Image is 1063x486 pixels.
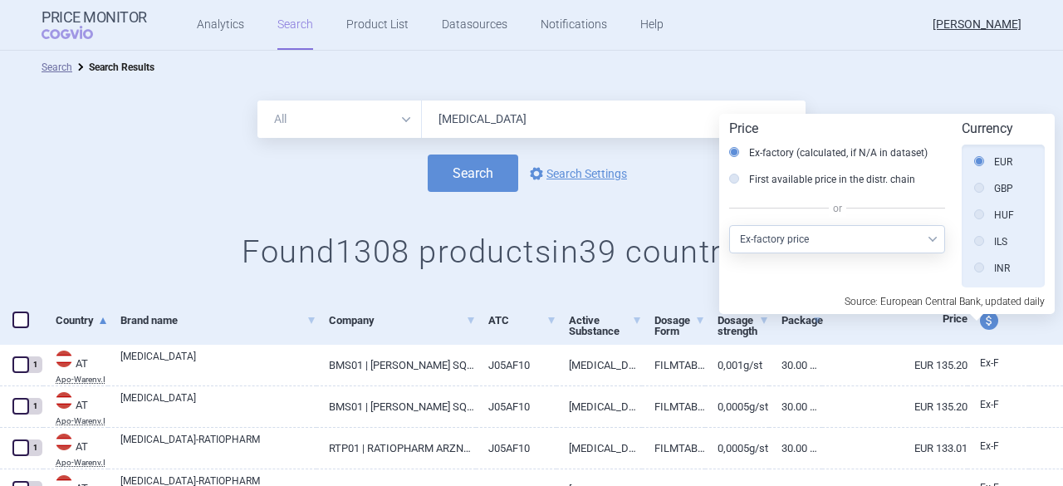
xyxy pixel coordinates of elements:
label: Ex-factory (calculated, if N/A in dataset) [729,145,928,161]
a: Dosage strength [718,300,769,351]
a: FILMTABL 1MG [642,345,706,385]
div: 1 [27,356,42,373]
a: Search Settings [527,164,627,184]
a: Country [56,300,108,341]
a: [MEDICAL_DATA] [556,345,641,385]
label: First available price in the distr. chain [729,171,915,188]
a: 30.00 ST | Stück [769,345,822,385]
a: Package [781,300,822,341]
a: EUR 133.01 [822,428,967,469]
span: Ex-factory price [980,357,999,369]
a: Search [42,61,72,73]
a: 0,0005G/ST [705,386,769,427]
label: EUR [974,154,1012,170]
abbr: Apo-Warenv.I — Apothekerverlag Warenverzeichnis. Online database developed by the Österreichische... [56,459,108,467]
a: Active Substance [569,300,641,351]
strong: Price [729,120,758,136]
a: 0,001G/ST [705,345,769,385]
a: Company [329,300,476,341]
a: BMS01 | [PERSON_NAME] SQUIBB GMBH [316,386,476,427]
p: Source: European Central Bank, updated daily [729,287,1045,307]
button: Search [428,155,518,192]
a: Ex-F [967,393,1029,418]
li: Search Results [72,59,154,76]
strong: Currency [962,120,1013,136]
label: INR [974,260,1010,277]
label: ILS [974,233,1007,250]
li: Search [42,59,72,76]
a: 30.00 ST | Stück [769,386,822,427]
span: Ex-factory price [980,399,999,410]
a: [MEDICAL_DATA]-RATIOPHARM [120,432,316,462]
a: [MEDICAL_DATA] [556,428,641,469]
label: GBP [974,180,1013,197]
span: COGVIO [42,26,116,39]
div: 1 [27,439,42,456]
a: Ex-F [967,351,1029,376]
a: Ex-F [967,434,1029,459]
a: J05AF10 [476,345,556,385]
a: FILMTABL 0,5MG [642,428,706,469]
a: [MEDICAL_DATA] [120,390,316,420]
span: Ex-factory price [980,440,999,452]
a: [MEDICAL_DATA] [556,386,641,427]
a: FILMTABL 0,5MG [642,386,706,427]
a: Price MonitorCOGVIO [42,9,147,41]
a: 0,0005G/ST [705,428,769,469]
div: 1 [27,398,42,415]
img: Austria [56,434,72,450]
img: Austria [56,351,72,367]
a: RTP01 | RATIOPHARM ARZNEIMITTEL V [316,428,476,469]
a: ATATApo-Warenv.I [43,432,108,467]
a: ATC [488,300,556,341]
abbr: Apo-Warenv.I — Apothekerverlag Warenverzeichnis. Online database developed by the Österreichische... [56,376,108,384]
a: Brand name [120,300,316,341]
a: ATATApo-Warenv.I [43,349,108,384]
a: J05AF10 [476,386,556,427]
img: Austria [56,392,72,409]
a: J05AF10 [476,428,556,469]
a: BMS01 | [PERSON_NAME] SQUIBB GMBH [316,345,476,385]
strong: Search Results [89,61,154,73]
a: EUR 135.20 [822,345,967,385]
span: or [829,200,846,217]
a: ATATApo-Warenv.I [43,390,108,425]
span: Price [943,312,967,325]
a: 30.00 ST | Stück [769,428,822,469]
abbr: Apo-Warenv.I — Apothekerverlag Warenverzeichnis. Online database developed by the Österreichische... [56,417,108,425]
a: Dosage Form [654,300,706,351]
a: [MEDICAL_DATA] [120,349,316,379]
label: ISK [974,287,1009,303]
a: EUR 135.20 [822,386,967,427]
label: HUF [974,207,1014,223]
strong: Price Monitor [42,9,147,26]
